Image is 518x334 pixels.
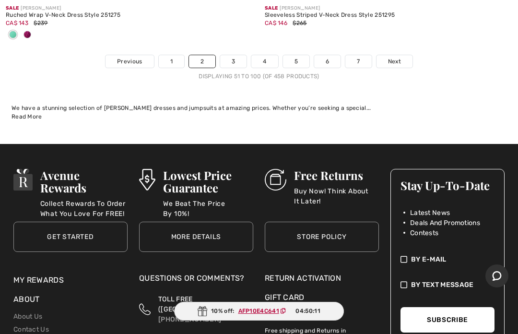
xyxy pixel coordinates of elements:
img: Free Returns [265,169,286,191]
span: 04:50:11 [295,307,320,315]
a: Contact Us [13,325,49,334]
span: By E-mail [411,254,447,264]
div: Questions or Comments? [139,273,253,289]
img: check [400,254,407,264]
img: Gift.svg [198,306,207,316]
div: We have a stunning selection of [PERSON_NAME] dresses and jumpsuits at amazing prices. Whether yo... [12,104,506,112]
span: TOLL FREE ([GEOGRAPHIC_DATA]/[GEOGRAPHIC_DATA]): [158,295,309,313]
a: Shipping [265,312,300,321]
span: $265 [293,20,306,26]
a: 1 [159,55,184,68]
h3: Stay Up-To-Date [400,179,494,191]
p: We Beat The Price By 10%! [163,199,253,218]
img: Avenue Rewards [13,169,33,191]
a: 3 [220,55,247,68]
a: My Rewards [13,275,64,285]
h3: Free Returns [294,169,379,181]
a: 4 [251,55,278,68]
h3: Avenue Rewards [40,169,128,194]
div: Ruched Wrap V-Neck Dress Style 251275 [6,12,253,19]
a: 6 [314,55,341,68]
span: $239 [34,20,47,26]
a: 5 [283,55,309,68]
span: Contests [410,228,438,238]
a: 2 [189,55,215,68]
div: [PERSON_NAME] [265,5,512,12]
span: CA$ 146 [265,20,287,26]
div: Purple orchid [20,27,35,43]
a: [PHONE_NUMBER] [158,315,221,323]
a: About Us [13,312,42,321]
button: Subscribe [400,307,494,333]
a: Gift Card [265,292,379,303]
span: Next [388,57,401,66]
span: Sale [265,5,278,11]
a: Next [377,55,412,68]
span: By Text Message [411,280,474,290]
iframe: Opens a widget where you can chat to one of our agents [485,264,508,288]
div: Sleeveless Striped V-Neck Dress Style 251295 [265,12,512,19]
a: 7 [345,55,371,68]
a: Store Policy [265,222,379,252]
div: 10% off: [174,302,344,321]
img: check [400,280,407,290]
a: Return Activation [265,273,379,284]
a: Get Started [13,222,128,252]
h3: Lowest Price Guarantee [163,169,253,194]
span: Latest News [410,208,450,218]
span: Sale [6,5,19,11]
a: Previous [106,55,153,68]
ins: AFP10E4C641 [238,308,279,314]
img: Toll Free (Canada/US) [139,294,151,324]
span: Deals And Promotions [410,218,480,228]
span: Read More [12,113,42,120]
div: About [13,294,128,310]
a: More Details [139,222,253,252]
p: Collect Rewards To Order What You Love For FREE! [40,199,128,218]
span: Previous [117,57,142,66]
span: CA$ 143 [6,20,28,26]
div: Garden green [6,27,20,43]
img: Lowest Price Guarantee [139,169,155,191]
p: Buy Now! Think About It Later! [294,186,379,205]
div: [PERSON_NAME] [6,5,253,12]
